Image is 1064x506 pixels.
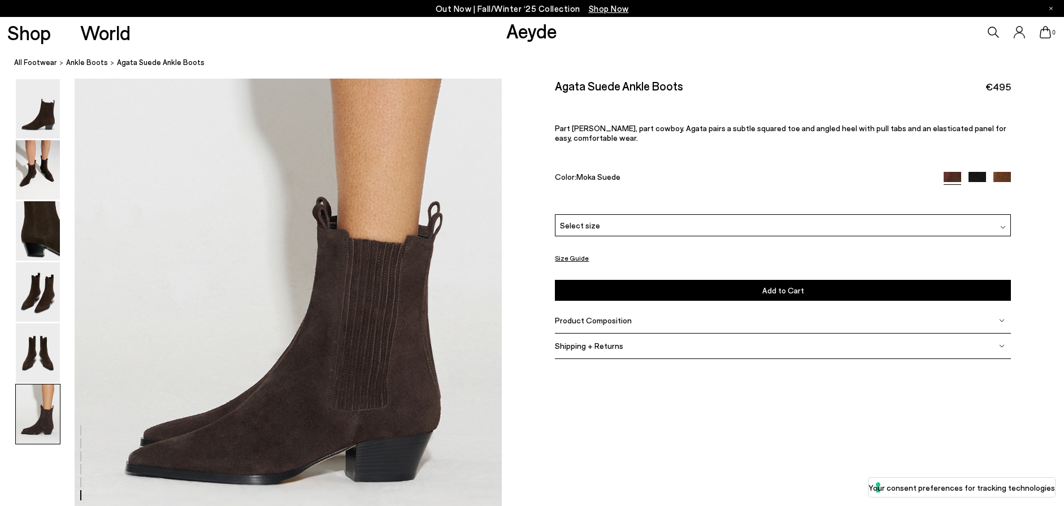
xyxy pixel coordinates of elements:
p: Out Now | Fall/Winter ‘25 Collection [436,2,629,16]
span: Navigate to /collections/new-in [589,3,629,14]
span: Add to Cart [762,286,804,295]
a: 0 [1040,26,1051,38]
img: Agata Suede Ankle Boots - Image 6 [16,384,60,444]
img: svg%3E [999,318,1005,323]
img: Agata Suede Ankle Boots - Image 5 [16,323,60,383]
h2: Agata Suede Ankle Boots [555,79,683,93]
button: Add to Cart [555,280,1011,301]
img: Agata Suede Ankle Boots - Image 3 [16,201,60,261]
label: Your consent preferences for tracking technologies [868,482,1055,494]
img: Agata Suede Ankle Boots - Image 4 [16,262,60,322]
a: Shop [7,23,51,42]
span: Product Composition [555,315,632,325]
span: Moka Suede [576,172,620,181]
span: ankle boots [66,58,108,67]
a: Aeyde [506,19,557,42]
a: All Footwear [14,57,57,68]
nav: breadcrumb [14,47,1064,79]
button: Your consent preferences for tracking technologies [868,478,1055,497]
img: Agata Suede Ankle Boots - Image 1 [16,79,60,139]
span: €495 [985,80,1011,94]
span: Select size [560,219,600,231]
span: Shipping + Returns [555,341,623,351]
a: ankle boots [66,57,108,68]
img: svg%3E [1000,224,1006,230]
img: Agata Suede Ankle Boots - Image 2 [16,140,60,200]
span: Agata Suede Ankle Boots [117,57,205,68]
button: Size Guide [555,251,589,265]
img: svg%3E [999,343,1005,349]
p: Part [PERSON_NAME], part cowboy. Agata pairs a subtle squared toe and angled heel with pull tabs ... [555,123,1011,142]
div: Color: [555,172,929,185]
a: World [80,23,131,42]
span: 0 [1051,29,1057,36]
